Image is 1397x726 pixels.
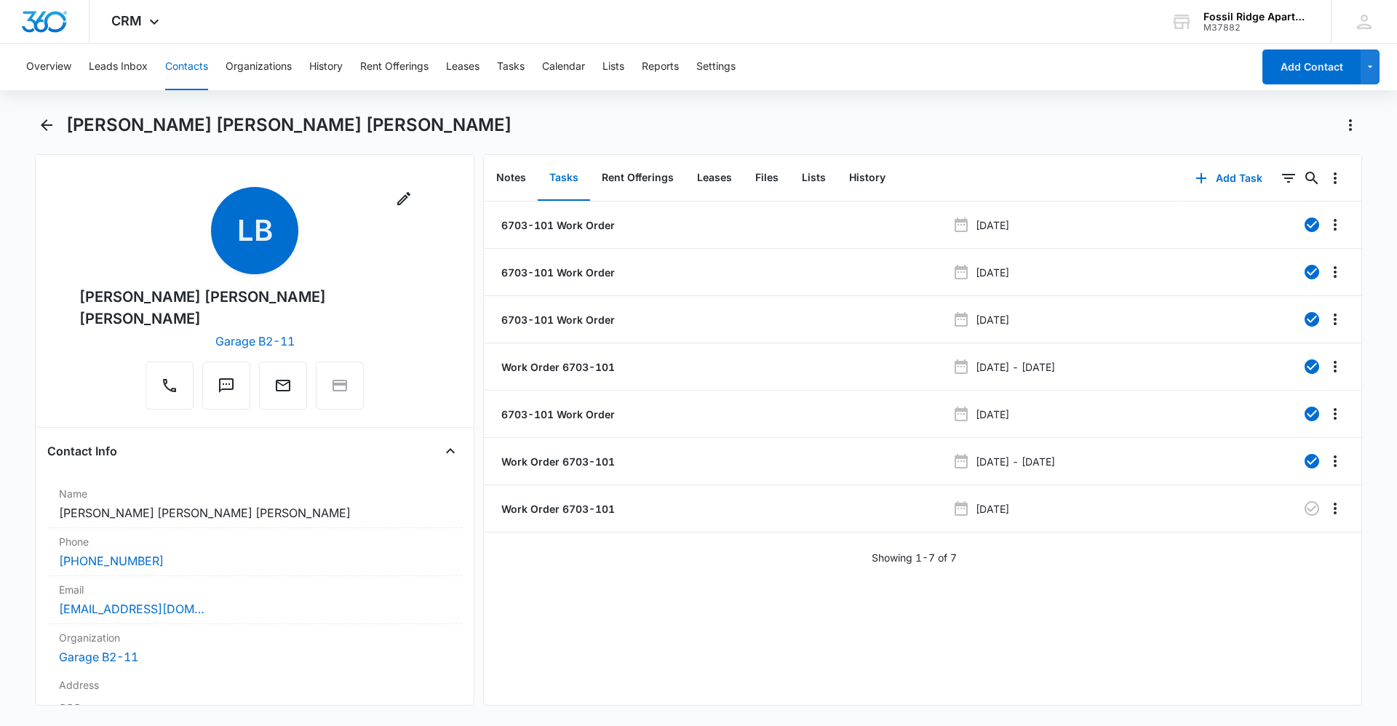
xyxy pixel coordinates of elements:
button: Files [744,156,790,201]
button: Tasks [497,44,525,90]
button: Email [259,362,307,410]
p: [DATE] [976,407,1009,422]
a: Work Order 6703-101 [498,501,615,516]
button: Settings [696,44,736,90]
button: Overflow Menu [1324,497,1347,520]
button: Call [146,362,194,410]
p: [DATE] - [DATE] [976,454,1055,469]
a: Call [146,384,194,396]
a: [EMAIL_ADDRESS][DOMAIN_NAME] [59,600,204,618]
a: Garage B2-11 [59,650,138,664]
label: Email [59,582,450,597]
label: Organization [59,630,450,645]
button: Search... [1300,167,1324,190]
h1: [PERSON_NAME] [PERSON_NAME] [PERSON_NAME] [66,114,512,136]
a: Garage B2-11 [215,334,295,348]
button: Lists [602,44,624,90]
button: Overflow Menu [1324,308,1347,331]
button: Overflow Menu [1324,213,1347,236]
button: Overflow Menu [1324,402,1347,426]
div: Name[PERSON_NAME] [PERSON_NAME] [PERSON_NAME] [47,480,462,528]
p: [DATE] [976,265,1009,280]
label: Address [59,677,450,693]
div: OrganizationGarage B2-11 [47,624,462,671]
button: Rent Offerings [360,44,429,90]
a: Work Order 6703-101 [498,454,615,469]
button: Notes [485,156,538,201]
div: [PERSON_NAME] [PERSON_NAME] [PERSON_NAME] [79,286,430,330]
button: Contacts [165,44,208,90]
button: Lists [790,156,837,201]
button: Add Task [1181,161,1277,196]
button: Back [35,113,57,137]
div: Address--- [47,671,462,719]
button: Text [202,362,250,410]
button: History [309,44,343,90]
button: Reports [642,44,679,90]
p: Showing 1-7 of 7 [872,550,957,565]
button: Overflow Menu [1324,450,1347,473]
button: Tasks [538,156,590,201]
span: CRM [111,13,142,28]
div: Phone[PHONE_NUMBER] [47,528,462,576]
div: Email[EMAIL_ADDRESS][DOMAIN_NAME] [47,576,462,624]
button: Overflow Menu [1324,355,1347,378]
div: account name [1203,11,1310,23]
a: Work Order 6703-101 [498,359,615,375]
button: Leads Inbox [89,44,148,90]
a: 6703-101 Work Order [498,312,615,327]
button: Rent Offerings [590,156,685,201]
p: [DATE] [976,218,1009,233]
label: Name [59,486,450,501]
button: History [837,156,897,201]
span: LB [211,187,298,274]
button: Overflow Menu [1324,260,1347,284]
button: Actions [1339,113,1362,137]
p: [DATE] - [DATE] [976,359,1055,375]
dd: --- [59,695,450,713]
dd: [PERSON_NAME] [PERSON_NAME] [PERSON_NAME] [59,504,450,522]
button: Organizations [226,44,292,90]
a: Email [259,384,307,396]
a: 6703-101 Work Order [498,218,615,233]
a: Text [202,384,250,396]
label: Phone [59,534,450,549]
button: Close [439,439,462,463]
button: Overflow Menu [1324,167,1347,190]
a: 6703-101 Work Order [498,265,615,280]
a: 6703-101 Work Order [498,407,615,422]
button: Add Contact [1262,49,1361,84]
p: [DATE] [976,312,1009,327]
button: Overview [26,44,71,90]
button: Leases [446,44,479,90]
div: account id [1203,23,1310,33]
a: [PHONE_NUMBER] [59,552,164,570]
button: Filters [1277,167,1300,190]
p: [DATE] [976,501,1009,516]
h4: Contact Info [47,442,117,460]
button: Calendar [542,44,585,90]
button: Leases [685,156,744,201]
